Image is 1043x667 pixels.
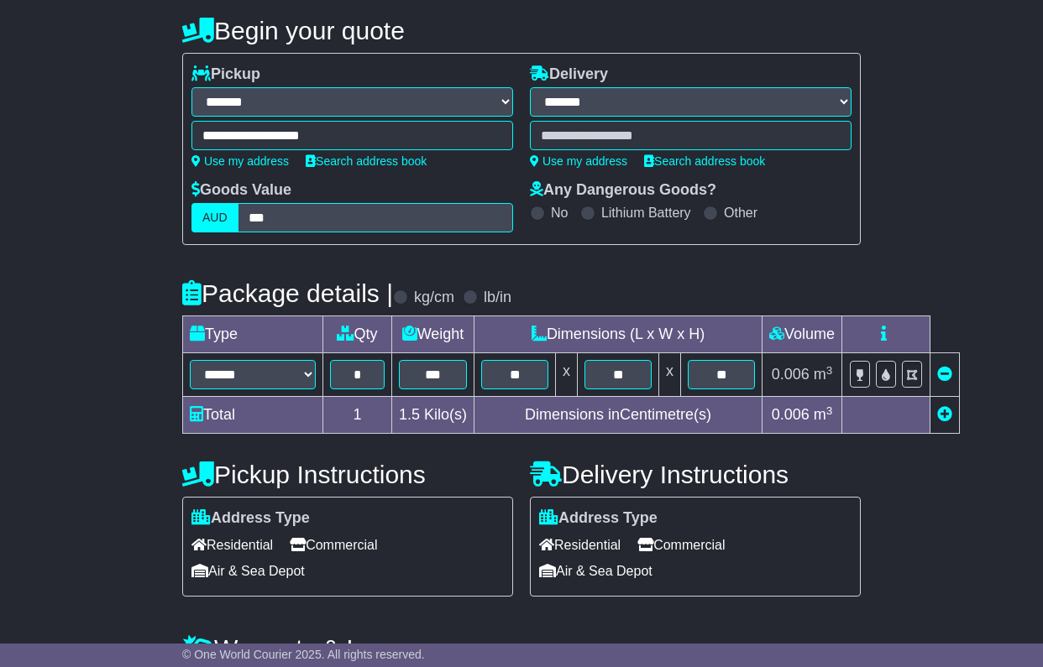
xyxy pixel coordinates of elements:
label: No [551,205,568,221]
td: Kilo(s) [392,397,474,434]
label: Goods Value [191,181,291,200]
td: Type [183,316,323,353]
td: Total [183,397,323,434]
span: m [814,366,833,383]
label: Other [724,205,757,221]
td: Weight [392,316,474,353]
sup: 3 [826,364,833,377]
h4: Delivery Instructions [530,461,861,488]
span: 0.006 [772,366,810,383]
a: Search address book [644,154,765,168]
a: Use my address [191,154,289,168]
label: AUD [191,203,238,232]
td: 1 [323,397,392,434]
td: Dimensions in Centimetre(s) [474,397,763,434]
span: m [814,406,833,423]
a: Remove this item [937,366,952,383]
td: Qty [323,316,392,353]
h4: Warranty & Insurance [182,634,861,662]
label: Address Type [191,509,310,528]
td: x [659,353,681,397]
span: Residential [191,532,273,558]
h4: Begin your quote [182,17,861,44]
label: Lithium Battery [601,205,691,221]
span: Air & Sea Depot [539,558,653,584]
span: Air & Sea Depot [191,558,305,584]
label: Address Type [539,509,658,528]
sup: 3 [826,404,833,417]
label: kg/cm [414,289,454,307]
label: lb/in [484,289,511,307]
span: Residential [539,532,621,558]
span: 1.5 [399,406,420,423]
a: Use my address [530,154,627,168]
label: Pickup [191,65,260,84]
a: Add new item [937,406,952,423]
label: Any Dangerous Goods? [530,181,716,200]
td: Dimensions (L x W x H) [474,316,763,353]
span: © One World Courier 2025. All rights reserved. [182,648,425,661]
span: 0.006 [772,406,810,423]
span: Commercial [637,532,725,558]
span: Commercial [290,532,377,558]
h4: Package details | [182,279,393,307]
td: x [556,353,578,397]
h4: Pickup Instructions [182,461,513,488]
td: Volume [763,316,842,353]
label: Delivery [530,65,608,84]
a: Search address book [306,154,427,168]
